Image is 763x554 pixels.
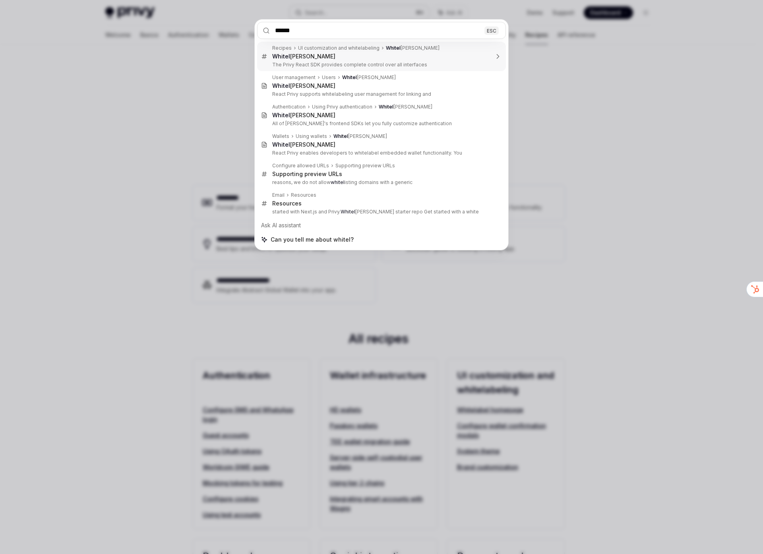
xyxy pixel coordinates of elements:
p: React Privy supports whitelabeling user management for linking and [272,91,489,97]
p: reasons, we do not allow isting domains with a generic [272,179,489,186]
div: [PERSON_NAME] [272,141,335,148]
div: Resources [291,192,316,198]
div: Users [322,74,336,81]
div: [PERSON_NAME] [342,74,396,81]
b: Whitel [341,209,355,215]
p: started with Next.js and Privy. [PERSON_NAME] starter repo Get started with a white [272,209,489,215]
b: Whitel [333,133,348,139]
div: Using Privy authentication [312,104,372,110]
b: Whitel [342,74,357,80]
div: [PERSON_NAME] [333,133,387,139]
div: Configure allowed URLs [272,163,329,169]
div: [PERSON_NAME] [386,45,440,51]
div: Wallets [272,133,289,139]
p: All of [PERSON_NAME]'s frontend SDKs let you fully customize authentication [272,120,489,127]
div: Ask AI assistant [257,218,506,232]
div: Supporting preview URLs [272,170,342,178]
span: Can you tell me about whitel? [271,236,354,244]
b: Whitel [272,141,290,148]
div: ESC [484,26,499,35]
div: [PERSON_NAME] [272,112,335,119]
b: Whitel [272,82,290,89]
div: UI customization and whitelabeling [298,45,380,51]
div: Authentication [272,104,306,110]
div: Using wallets [296,133,327,139]
div: Resources [272,200,302,207]
b: Whitel [272,53,290,60]
b: Whitel [379,104,393,110]
b: Whitel [272,112,290,118]
p: The Privy React SDK provides complete control over all interfaces [272,62,489,68]
div: [PERSON_NAME] [272,53,335,60]
b: whitel [331,179,345,185]
div: Supporting preview URLs [335,163,395,169]
div: [PERSON_NAME] [379,104,432,110]
b: Whitel [386,45,401,51]
div: Recipes [272,45,292,51]
div: User management [272,74,316,81]
p: React Privy enables developers to whitelabel embedded wallet functionality. You [272,150,489,156]
div: Email [272,192,285,198]
div: [PERSON_NAME] [272,82,335,89]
